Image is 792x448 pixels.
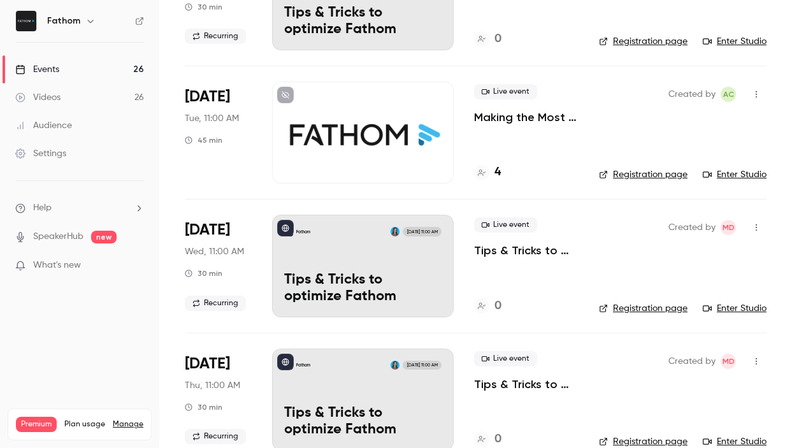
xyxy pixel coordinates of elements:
div: 45 min [185,135,222,145]
span: Tue, 11:00 AM [185,112,239,125]
a: Tips & Tricks to optimize Fathom [474,377,579,392]
div: Videos [15,91,61,104]
span: [DATE] 11:00 AM [403,361,441,370]
p: Tips & Tricks to optimize Fathom [284,5,442,38]
a: Registration page [599,302,688,315]
p: Tips & Tricks to optimize Fathom [284,272,442,305]
a: Enter Studio [703,435,767,448]
span: Wed, 11:00 AM [185,245,244,258]
span: Created by [668,87,716,102]
div: Sep 23 Tue, 11:00 AM (America/Chicago) [185,82,252,184]
a: Enter Studio [703,35,767,48]
span: new [91,231,117,243]
span: Help [33,201,52,215]
span: [DATE] [185,354,230,374]
span: Created by [668,354,716,369]
div: Sep 24 Wed, 12:00 PM (America/Toronto) [185,215,252,317]
div: 30 min [185,268,222,278]
span: Created by [668,220,716,235]
a: 0 [474,31,501,48]
p: Tips & Tricks to optimize Fathom [284,405,442,438]
span: Alli Cebular [721,87,736,102]
p: Fathom [296,229,310,235]
a: Tips & Tricks to optimize FathomFathomRaychel Balatero[DATE] 11:00 AMTips & Tricks to optimize Fa... [272,215,454,317]
a: SpeakerHub [33,230,83,243]
a: 0 [474,298,501,315]
a: 0 [474,431,501,448]
p: Fathom [296,362,310,368]
span: AC [723,87,734,102]
span: Live event [474,351,537,366]
iframe: Noticeable Trigger [129,260,144,271]
li: help-dropdown-opener [15,201,144,215]
a: Registration page [599,35,688,48]
span: Live event [474,84,537,99]
span: Michelle Dizon [721,354,736,369]
a: Tips & Tricks to optimize Fathom [474,243,579,258]
img: Raychel Balatero [391,361,400,370]
span: Premium [16,417,57,432]
img: Raychel Balatero [391,227,400,236]
span: Recurring [185,296,246,311]
span: Thu, 11:00 AM [185,379,240,392]
div: Events [15,63,59,76]
span: Plan usage [64,419,105,430]
h4: 0 [494,31,501,48]
h6: Fathom [47,15,80,27]
div: Audience [15,119,72,132]
img: Fathom [16,11,36,31]
span: What's new [33,259,81,272]
a: Registration page [599,435,688,448]
span: [DATE] [185,87,230,107]
span: MD [723,220,735,235]
div: Settings [15,147,66,160]
a: 4 [474,164,501,181]
span: Recurring [185,29,246,44]
h4: 0 [494,298,501,315]
a: Enter Studio [703,302,767,315]
span: Recurring [185,429,246,444]
span: Live event [474,217,537,233]
span: Michelle Dizon [721,220,736,235]
h4: 0 [494,431,501,448]
h4: 4 [494,164,501,181]
span: [DATE] 11:00 AM [403,227,441,236]
a: Registration page [599,168,688,181]
a: Enter Studio [703,168,767,181]
div: 30 min [185,402,222,412]
a: Manage [113,419,143,430]
span: [DATE] [185,220,230,240]
span: MD [723,354,735,369]
a: Making the Most of Fathom: From Setup to Success [474,110,579,125]
div: 30 min [185,2,222,12]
